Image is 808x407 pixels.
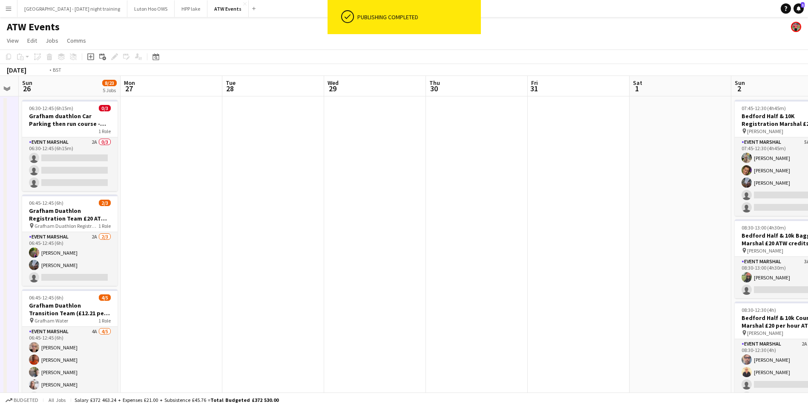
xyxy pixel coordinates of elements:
[791,22,801,32] app-user-avatar: ATW Racemakers
[27,37,37,44] span: Edit
[210,397,279,403] span: Total Budgeted £372 530.00
[357,13,477,21] div: Publishing completed
[127,0,175,17] button: Luton Hoo OWS
[46,37,58,44] span: Jobs
[3,35,22,46] a: View
[47,397,67,403] span: All jobs
[53,67,61,73] div: BST
[24,35,40,46] a: Edit
[4,395,40,405] button: Budgeted
[14,397,38,403] span: Budgeted
[794,3,804,14] a: 1
[42,35,62,46] a: Jobs
[801,2,805,8] span: 1
[75,397,279,403] div: Salary £372 463.24 + Expenses £21.00 + Subsistence £45.76 =
[7,37,19,44] span: View
[207,0,249,17] button: ATW Events
[63,35,89,46] a: Comms
[7,20,60,33] h1: ATW Events
[67,37,86,44] span: Comms
[17,0,127,17] button: [GEOGRAPHIC_DATA] - [DATE] night training
[7,66,26,74] div: [DATE]
[175,0,207,17] button: HPP lake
